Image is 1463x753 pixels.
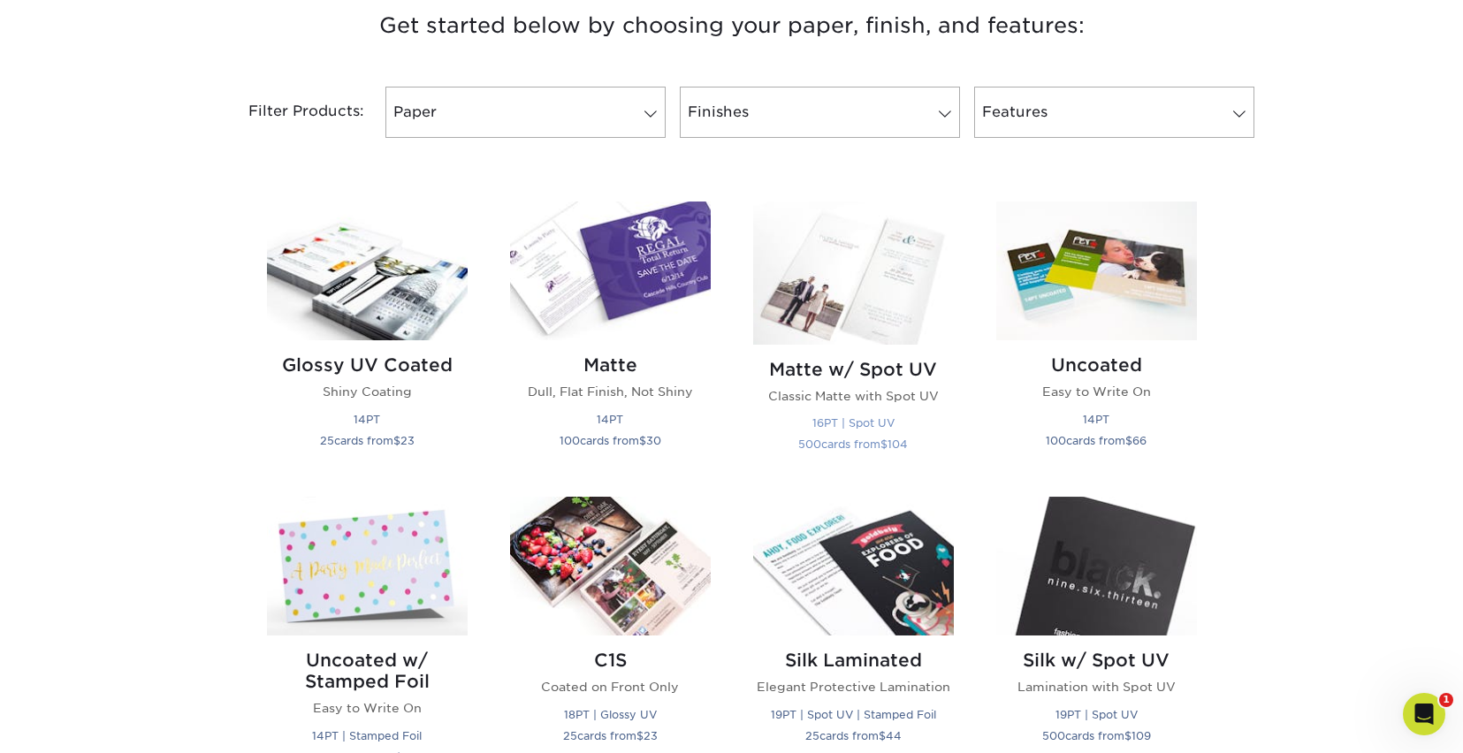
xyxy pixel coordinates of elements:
[510,678,711,696] p: Coated on Front Only
[753,650,954,671] h2: Silk Laminated
[1042,729,1151,742] small: cards from
[202,87,378,138] div: Filter Products:
[385,87,666,138] a: Paper
[644,729,658,742] span: 23
[393,434,400,447] span: $
[400,434,415,447] span: 23
[996,650,1197,671] h2: Silk w/ Spot UV
[1132,729,1151,742] span: 109
[879,729,886,742] span: $
[560,434,580,447] span: 100
[753,202,954,475] a: Matte w/ Spot UV Postcards Matte w/ Spot UV Classic Matte with Spot UV 16PT | Spot UV 500cards fr...
[267,650,468,692] h2: Uncoated w/ Stamped Foil
[771,708,936,721] small: 19PT | Spot UV | Stamped Foil
[996,497,1197,635] img: Silk w/ Spot UV Postcards
[805,729,902,742] small: cards from
[798,437,821,451] span: 500
[996,202,1197,340] img: Uncoated Postcards
[996,202,1197,475] a: Uncoated Postcards Uncoated Easy to Write On 14PT 100cards from$66
[267,202,468,475] a: Glossy UV Coated Postcards Glossy UV Coated Shiny Coating 14PT 25cards from$23
[886,729,902,742] span: 44
[267,202,468,340] img: Glossy UV Coated Postcards
[1042,729,1065,742] span: 500
[888,437,908,451] span: 104
[636,729,644,742] span: $
[510,497,711,635] img: C1S Postcards
[753,497,954,635] img: Silk Laminated Postcards
[812,416,895,430] small: 16PT | Spot UV
[646,434,661,447] span: 30
[560,434,661,447] small: cards from
[1046,434,1066,447] span: 100
[1125,434,1132,447] span: $
[996,354,1197,376] h2: Uncoated
[680,87,960,138] a: Finishes
[996,383,1197,400] p: Easy to Write On
[1403,693,1445,735] iframe: Intercom live chat
[1132,434,1147,447] span: 66
[597,413,623,426] small: 14PT
[267,354,468,376] h2: Glossy UV Coated
[267,699,468,717] p: Easy to Write On
[974,87,1254,138] a: Features
[267,383,468,400] p: Shiny Coating
[753,202,954,345] img: Matte w/ Spot UV Postcards
[510,202,711,340] img: Matte Postcards
[312,729,422,742] small: 14PT | Stamped Foil
[1124,729,1132,742] span: $
[564,708,657,721] small: 18PT | Glossy UV
[563,729,577,742] span: 25
[996,678,1197,696] p: Lamination with Spot UV
[267,497,468,635] img: Uncoated w/ Stamped Foil Postcards
[510,383,711,400] p: Dull, Flat Finish, Not Shiny
[639,434,646,447] span: $
[1046,434,1147,447] small: cards from
[510,650,711,671] h2: C1S
[1055,708,1138,721] small: 19PT | Spot UV
[753,678,954,696] p: Elegant Protective Lamination
[510,354,711,376] h2: Matte
[320,434,334,447] span: 25
[563,729,658,742] small: cards from
[753,359,954,380] h2: Matte w/ Spot UV
[1439,693,1453,707] span: 1
[798,437,908,451] small: cards from
[320,434,415,447] small: cards from
[1083,413,1109,426] small: 14PT
[753,387,954,405] p: Classic Matte with Spot UV
[354,413,380,426] small: 14PT
[510,202,711,475] a: Matte Postcards Matte Dull, Flat Finish, Not Shiny 14PT 100cards from$30
[880,437,888,451] span: $
[805,729,819,742] span: 25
